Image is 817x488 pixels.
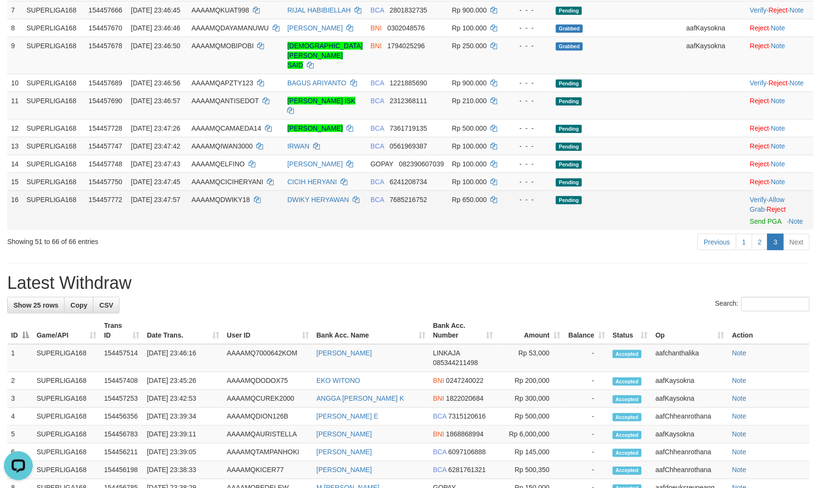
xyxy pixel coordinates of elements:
[452,42,487,50] span: Rp 250.000
[131,178,180,186] span: [DATE] 23:47:45
[715,297,810,312] label: Search:
[23,37,85,74] td: SUPERLIGA168
[613,378,642,386] span: Accepted
[288,160,343,168] a: [PERSON_NAME]
[390,142,427,150] span: Copy 0561969387 to clipboard
[497,426,564,444] td: Rp 6,000,000
[192,178,264,186] span: AAAAMQCICIHERYANI
[512,141,548,151] div: - - -
[13,301,58,309] span: Show 25 rows
[564,426,609,444] td: -
[746,173,814,190] td: ·
[771,24,786,32] a: Note
[771,42,786,50] a: Note
[89,79,122,87] span: 154457689
[33,408,100,426] td: SUPERLIGA168
[131,196,180,203] span: [DATE] 23:47:57
[652,408,728,426] td: aafChheanrothana
[429,317,497,344] th: Bank Acc. Number: activate to sort column ascending
[746,190,814,230] td: · ·
[100,344,143,372] td: 154457514
[143,344,223,372] td: [DATE] 23:46:16
[288,124,343,132] a: [PERSON_NAME]
[512,41,548,51] div: - - -
[316,377,360,385] a: EKO WITONO
[399,160,444,168] span: Copy 082390607039 to clipboard
[683,37,746,74] td: aafKaysokna
[192,24,269,32] span: AAAAMQDAYAMANUWU
[23,119,85,137] td: SUPERLIGA168
[790,6,804,14] a: Note
[100,426,143,444] td: 154456783
[564,408,609,426] td: -
[33,372,100,390] td: SUPERLIGA168
[746,119,814,137] td: ·
[613,467,642,475] span: Accepted
[143,408,223,426] td: [DATE] 23:39:34
[89,42,122,50] span: 154457678
[746,155,814,173] td: ·
[33,317,100,344] th: Game/API: activate to sort column ascending
[89,178,122,186] span: 154457750
[7,372,33,390] td: 2
[652,390,728,408] td: aafKaysokna
[446,395,484,403] span: Copy 1822020684 to clipboard
[512,78,548,88] div: - - -
[387,24,425,32] span: Copy 0302048576 to clipboard
[746,1,814,19] td: · ·
[512,23,548,33] div: - - -
[452,160,487,168] span: Rp 100.000
[143,372,223,390] td: [DATE] 23:45:26
[223,426,313,444] td: AAAAMQAURISTELLA
[497,408,564,426] td: Rp 500,000
[143,444,223,461] td: [DATE] 23:39:05
[143,317,223,344] th: Date Trans.: activate to sort column ascending
[564,317,609,344] th: Balance: activate to sort column ascending
[448,413,486,420] span: Copy 7315120616 to clipboard
[512,177,548,187] div: - - -
[33,344,100,372] td: SUPERLIGA168
[556,97,582,106] span: Pending
[288,24,343,32] a: [PERSON_NAME]
[288,42,363,69] a: [DEMOGRAPHIC_DATA][PERSON_NAME] SAID
[452,142,487,150] span: Rp 100.000
[192,79,253,87] span: AAAAMQAPZTY123
[23,155,85,173] td: SUPERLIGA168
[613,350,642,358] span: Accepted
[7,1,23,19] td: 7
[288,6,351,14] a: RIJAL HABIBIELLAH
[370,124,384,132] span: BCA
[89,196,122,203] span: 154457772
[452,24,487,32] span: Rp 100.000
[370,79,384,87] span: BCA
[370,42,382,50] span: BNI
[452,196,487,203] span: Rp 650.000
[769,79,788,87] a: Reject
[316,350,372,357] a: [PERSON_NAME]
[732,448,747,456] a: Note
[452,178,487,186] span: Rp 100.000
[288,196,349,203] a: DWIKY HERYAWAN
[89,24,122,32] span: 154457670
[698,234,736,250] a: Previous
[750,97,769,105] a: Reject
[23,1,85,19] td: SUPERLIGA168
[613,431,642,439] span: Accepted
[131,97,180,105] span: [DATE] 23:46:57
[7,344,33,372] td: 1
[370,6,384,14] span: BCA
[448,448,486,456] span: Copy 6097106888 to clipboard
[89,160,122,168] span: 154457748
[750,142,769,150] a: Reject
[370,142,384,150] span: BCA
[390,124,427,132] span: Copy 7361719135 to clipboard
[89,124,122,132] span: 154457728
[732,350,747,357] a: Note
[433,413,447,420] span: BCA
[732,395,747,403] a: Note
[89,142,122,150] span: 154457747
[33,426,100,444] td: SUPERLIGA168
[771,124,786,132] a: Note
[390,6,427,14] span: Copy 2801832735 to clipboard
[288,97,356,105] a: [PERSON_NAME] ISK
